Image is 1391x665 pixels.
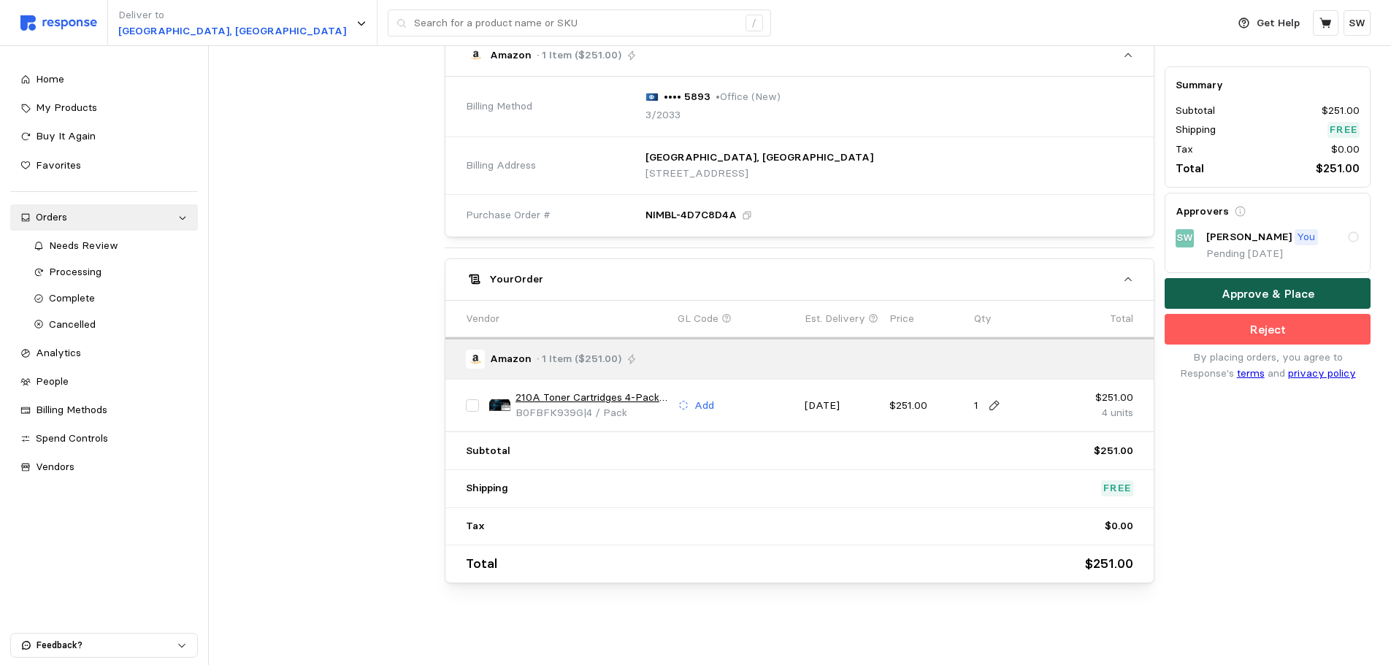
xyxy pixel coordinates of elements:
button: Get Help [1230,9,1308,37]
p: Total [466,553,497,574]
p: Amazon [490,351,532,367]
a: terms [1237,366,1265,380]
button: Approve & Place [1165,279,1371,310]
p: You [1297,230,1315,246]
p: 1 [974,398,978,414]
span: Purchase Order # [466,207,551,223]
p: • Office (New) [716,89,781,105]
p: Est. Delivery [805,311,865,327]
span: Complete [49,291,95,304]
button: Reject [1165,315,1371,345]
span: Billing Address [466,158,536,174]
h5: Summary [1176,77,1360,93]
p: [DATE] [805,398,879,414]
p: · 1 Item ($251.00) [537,47,621,64]
p: 3/2033 [645,107,681,123]
button: Add [678,397,715,415]
a: Favorites [10,153,198,179]
p: Add [694,398,714,414]
span: Vendors [36,460,74,473]
span: Needs Review [49,239,118,252]
img: svg%3e [645,93,659,101]
p: Free [1330,123,1357,139]
span: People [36,374,69,388]
span: Favorites [36,158,81,172]
p: Approve & Place [1222,285,1314,303]
a: Billing Methods [10,397,198,423]
button: YourOrder [445,259,1154,300]
div: Orders [36,210,172,226]
p: Free [1103,480,1131,496]
span: My Products [36,101,97,114]
p: $0.00 [1331,142,1360,158]
p: Qty [974,311,992,327]
p: Get Help [1257,15,1300,31]
a: privacy policy [1288,366,1356,380]
span: | 4 / Pack [583,406,627,419]
a: Processing [23,259,198,285]
div: YourOrder [445,300,1154,583]
p: $251.00 [1094,443,1133,459]
p: Tax [1176,142,1193,158]
a: People [10,369,198,395]
a: Buy It Again [10,123,198,150]
p: Deliver to [118,7,346,23]
p: Tax [466,518,485,534]
p: SW [1176,231,1193,247]
a: Home [10,66,198,93]
a: Cancelled [23,312,198,338]
p: Price [889,311,914,327]
span: Spend Controls [36,431,108,445]
span: B0FBFK939G [516,406,583,419]
span: Home [36,72,64,85]
a: Spend Controls [10,426,198,452]
p: NIMBL-4D7C8D4A [645,207,737,223]
p: $251.00 [1085,553,1133,574]
p: By placing orders, you agree to Response's and [1165,350,1371,382]
p: Shipping [466,480,508,496]
span: Buy It Again [36,129,96,142]
p: Total [1110,311,1133,327]
p: $251.00 [1059,390,1133,406]
p: SW [1349,15,1365,31]
button: Amazon· 1 Item ($251.00) [445,35,1154,76]
span: Billing Methods [36,403,107,416]
a: 210A Toner Cartridges 4-Pack Set | Compatible for 210A W2100A 210X High Yield W2100X for Color La... [516,390,667,406]
a: My Products [10,95,198,121]
p: [GEOGRAPHIC_DATA], [GEOGRAPHIC_DATA] [645,150,873,166]
p: •••• 5893 [664,89,710,105]
p: Reject [1250,320,1286,339]
p: Shipping [1176,123,1216,139]
img: svg%3e [20,15,97,31]
p: Vendor [466,311,499,327]
a: Orders [10,204,198,231]
h5: Approvers [1176,204,1229,220]
span: Cancelled [49,318,96,331]
span: Analytics [36,346,81,359]
span: Billing Method [466,99,532,115]
p: Subtotal [466,443,510,459]
a: Analytics [10,340,198,366]
p: Total [1176,160,1204,178]
input: Search for a product name or SKU [414,10,737,36]
div: / [746,15,763,32]
h5: Your Order [489,272,543,287]
p: $0.00 [1105,518,1133,534]
p: $251.00 [1322,104,1360,120]
img: 61kjEblzk8L._AC_SX466_.jpg [489,395,510,416]
button: Feedback? [11,634,197,657]
p: $251.00 [889,398,964,414]
p: GL Code [678,311,719,327]
a: Needs Review [23,233,198,259]
a: Vendors [10,454,198,480]
p: Feedback? [37,639,177,652]
p: $251.00 [1316,160,1360,178]
p: Amazon [490,47,532,64]
div: Amazon· 1 Item ($251.00) [445,77,1154,237]
a: Complete [23,285,198,312]
p: [PERSON_NAME] [1206,230,1292,246]
button: SW [1344,10,1371,36]
p: 4 units [1059,405,1133,421]
p: [STREET_ADDRESS] [645,166,873,182]
p: · 1 Item ($251.00) [537,351,621,367]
